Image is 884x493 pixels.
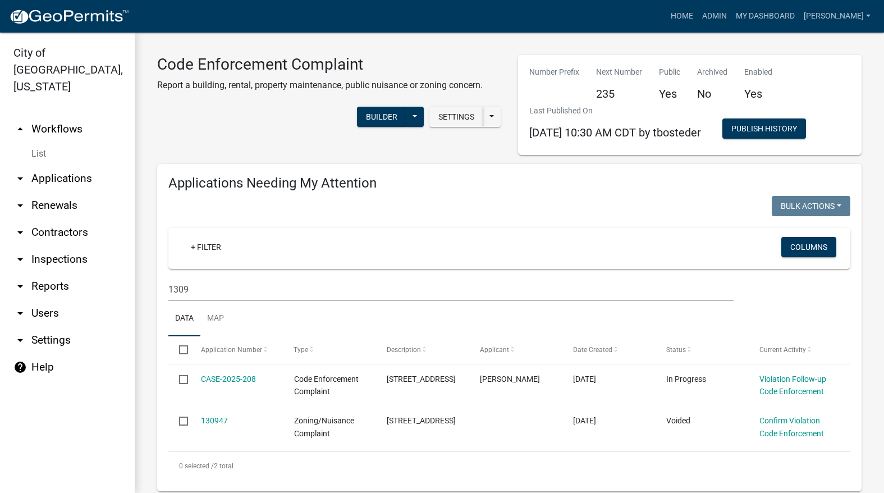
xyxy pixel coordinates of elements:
p: Archived [697,66,727,78]
button: Columns [781,237,836,257]
a: Admin [698,6,731,27]
i: arrow_drop_down [13,307,27,320]
span: Tara Bosteder [480,375,540,384]
div: 2 total [168,452,850,480]
h5: 235 [596,87,642,101]
span: Voided [666,416,690,425]
span: 607 S JEFFERSON WAY [387,416,456,425]
i: arrow_drop_down [13,172,27,185]
a: Home [666,6,698,27]
button: Builder [357,107,406,127]
span: Applicant [480,346,509,354]
a: My Dashboard [731,6,799,27]
i: arrow_drop_up [13,122,27,136]
span: 09/05/2025 [573,375,596,384]
p: Enabled [744,66,772,78]
h5: Yes [744,87,772,101]
h5: Yes [659,87,680,101]
h4: Applications Needing My Attention [168,175,850,191]
i: arrow_drop_down [13,253,27,266]
a: + Filter [182,237,230,257]
p: Next Number [596,66,642,78]
a: Confirm Violation Code Enforcement [759,416,824,438]
i: arrow_drop_down [13,199,27,212]
a: Violation Follow-up Code Enforcement [759,375,826,396]
span: Date Created [573,346,612,354]
datatable-header-cell: Status [656,336,749,363]
wm-modal-confirm: Workflow Publish History [722,125,806,134]
span: In Progress [666,375,706,384]
p: Last Published On [529,105,701,117]
span: Description [387,346,421,354]
h3: Code Enforcement Complaint [157,55,483,74]
datatable-header-cell: Select [168,336,190,363]
a: 130947 [201,416,228,425]
a: Data [168,301,200,337]
datatable-header-cell: Application Number [190,336,283,363]
input: Search for applications [168,278,734,301]
button: Publish History [722,118,806,139]
i: arrow_drop_down [13,226,27,239]
p: Public [659,66,680,78]
span: 05/24/2023 [573,416,596,425]
i: arrow_drop_down [13,334,27,347]
span: [DATE] 10:30 AM CDT by tbosteder [529,126,701,139]
a: [PERSON_NAME] [799,6,875,27]
p: Report a building, rental, property maintenance, public nuisance or zoning concern. [157,79,483,92]
a: CASE-2025-208 [201,375,256,384]
datatable-header-cell: Current Activity [749,336,842,363]
p: Number Prefix [529,66,579,78]
datatable-header-cell: Description [376,336,469,363]
i: help [13,360,27,374]
h5: No [697,87,727,101]
span: Type [294,346,309,354]
span: Zoning/Nuisance Complaint [294,416,354,438]
span: Application Number [201,346,262,354]
span: 0 selected / [179,462,214,470]
datatable-header-cell: Type [283,336,376,363]
button: Bulk Actions [772,196,850,216]
button: Settings [429,107,483,127]
datatable-header-cell: Applicant [469,336,562,363]
a: Map [200,301,231,337]
span: Code Enforcement Complaint [294,375,359,396]
datatable-header-cell: Date Created [562,336,656,363]
span: Status [666,346,686,354]
span: Current Activity [759,346,806,354]
i: arrow_drop_down [13,280,27,293]
span: 1309 N C ST [387,375,456,384]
